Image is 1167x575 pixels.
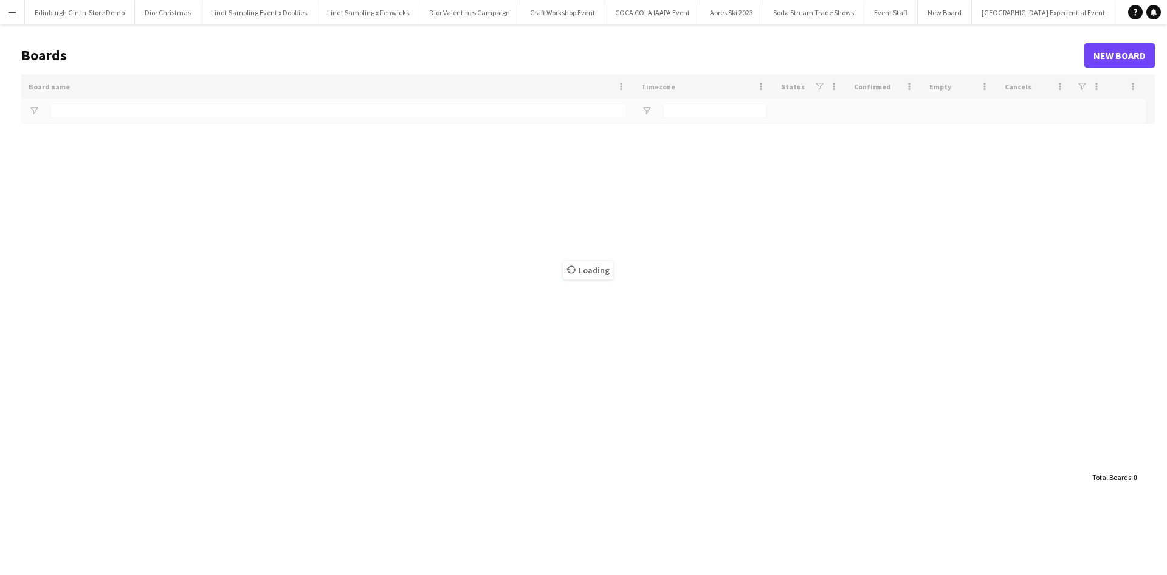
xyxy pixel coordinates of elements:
h1: Boards [21,46,1084,64]
span: Loading [563,261,613,279]
button: [GEOGRAPHIC_DATA] Experiential Event [972,1,1115,24]
span: 0 [1133,473,1137,482]
a: New Board [1084,43,1155,68]
button: Craft Workshop Event [520,1,605,24]
button: COCA COLA IAAPA Event [605,1,700,24]
button: Apres Ski 2023 [700,1,763,24]
div: : [1092,465,1137,489]
button: Soda Stream Trade Shows [763,1,864,24]
button: New Board [918,1,972,24]
button: Dior Christmas [135,1,201,24]
span: Total Boards [1092,473,1131,482]
button: Event Staff [864,1,918,24]
button: Lindt Sampling x Fenwicks [317,1,419,24]
button: Edinburgh Gin In-Store Demo [25,1,135,24]
button: Lindt Sampling Event x Dobbies [201,1,317,24]
button: Dior Valentines Campaign [419,1,520,24]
